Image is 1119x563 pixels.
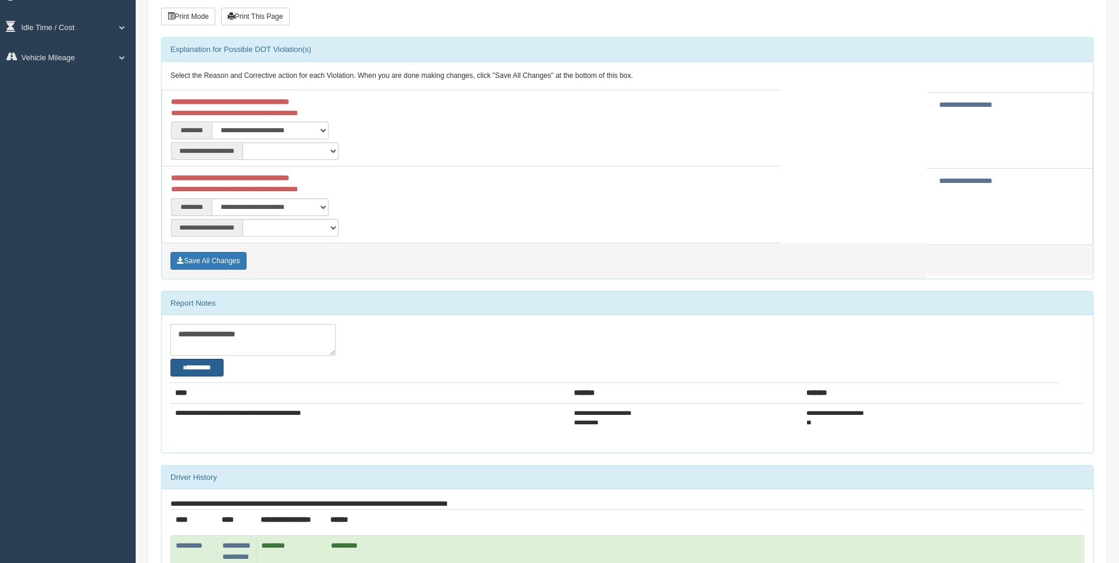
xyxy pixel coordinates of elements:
[221,8,290,25] button: Print This Page
[170,252,247,270] button: Save
[162,466,1093,489] div: Driver History
[162,62,1093,90] div: Select the Reason and Corrective action for each Violation. When you are done making changes, cli...
[162,38,1093,61] div: Explanation for Possible DOT Violation(s)
[162,292,1093,315] div: Report Notes
[170,359,224,377] button: Change Filter Options
[161,8,215,25] button: Print Mode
